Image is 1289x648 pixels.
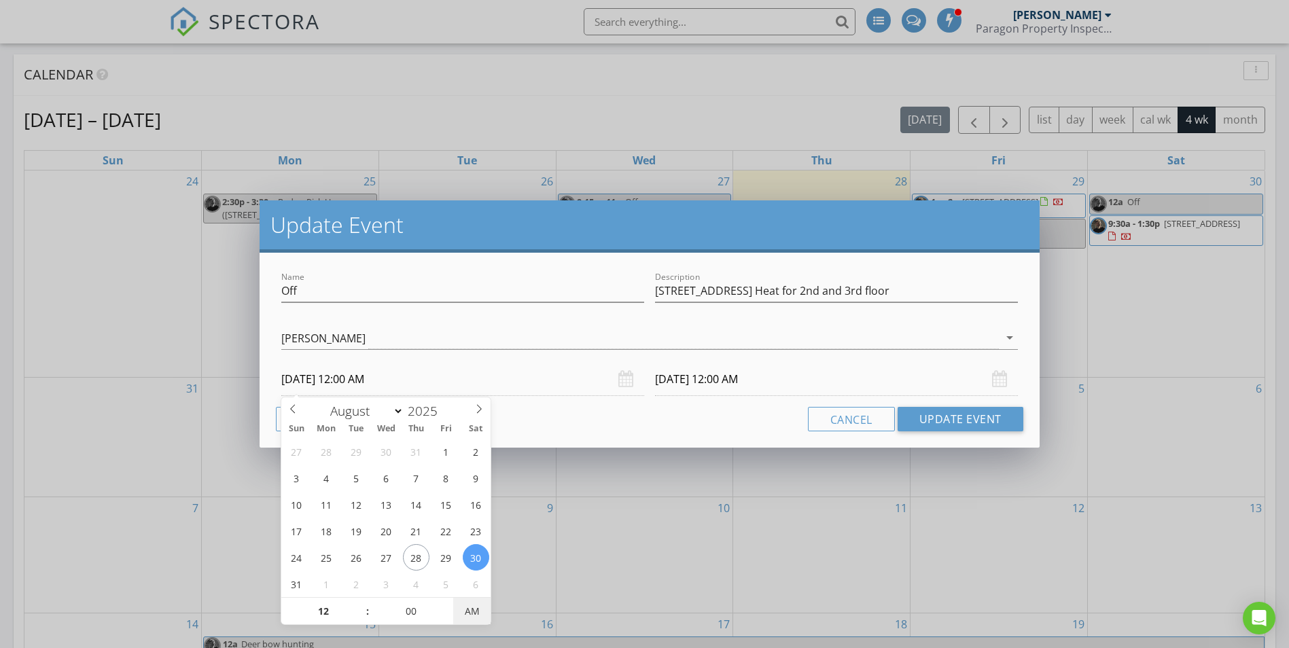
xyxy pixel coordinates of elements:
span: July 27, 2025 [283,438,310,465]
input: Select date [655,363,1018,396]
span: September 5, 2025 [433,571,459,597]
span: September 6, 2025 [463,571,489,597]
span: August 5, 2025 [343,465,370,491]
h2: Update Event [270,211,1028,238]
span: August 6, 2025 [373,465,400,491]
span: August 4, 2025 [313,465,340,491]
span: Sat [461,425,491,433]
button: Cancel [808,407,895,431]
span: August 11, 2025 [313,491,340,518]
span: August 14, 2025 [403,491,429,518]
div: Open Intercom Messenger [1243,602,1275,634]
span: August 30, 2025 [463,544,489,571]
span: August 22, 2025 [433,518,459,544]
span: September 1, 2025 [313,571,340,597]
i: arrow_drop_down [1002,329,1018,346]
span: August 10, 2025 [283,491,310,518]
div: [PERSON_NAME] [281,332,366,344]
span: August 29, 2025 [433,544,459,571]
span: August 17, 2025 [283,518,310,544]
span: August 18, 2025 [313,518,340,544]
span: August 28, 2025 [403,544,429,571]
span: August 2, 2025 [463,438,489,465]
span: Sun [281,425,311,433]
span: Tue [341,425,371,433]
span: August 12, 2025 [343,491,370,518]
span: August 9, 2025 [463,465,489,491]
span: : [366,598,370,625]
input: Year [404,402,448,420]
span: August 23, 2025 [463,518,489,544]
span: Thu [401,425,431,433]
span: August 31, 2025 [283,571,310,597]
span: August 20, 2025 [373,518,400,544]
span: August 15, 2025 [433,491,459,518]
span: September 4, 2025 [403,571,429,597]
span: July 30, 2025 [373,438,400,465]
span: August 27, 2025 [373,544,400,571]
span: September 3, 2025 [373,571,400,597]
input: Select date [281,363,644,396]
span: August 1, 2025 [433,438,459,465]
span: Click to toggle [453,598,491,625]
span: September 2, 2025 [343,571,370,597]
span: August 16, 2025 [463,491,489,518]
span: August 8, 2025 [433,465,459,491]
span: August 3, 2025 [283,465,310,491]
span: August 13, 2025 [373,491,400,518]
span: August 7, 2025 [403,465,429,491]
button: Update Event [898,407,1023,431]
span: Mon [311,425,341,433]
span: August 19, 2025 [343,518,370,544]
span: Fri [431,425,461,433]
span: July 31, 2025 [403,438,429,465]
button: Delete [276,407,361,431]
span: July 29, 2025 [343,438,370,465]
span: August 21, 2025 [403,518,429,544]
span: July 28, 2025 [313,438,340,465]
span: August 25, 2025 [313,544,340,571]
span: August 26, 2025 [343,544,370,571]
span: August 24, 2025 [283,544,310,571]
span: Wed [371,425,401,433]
